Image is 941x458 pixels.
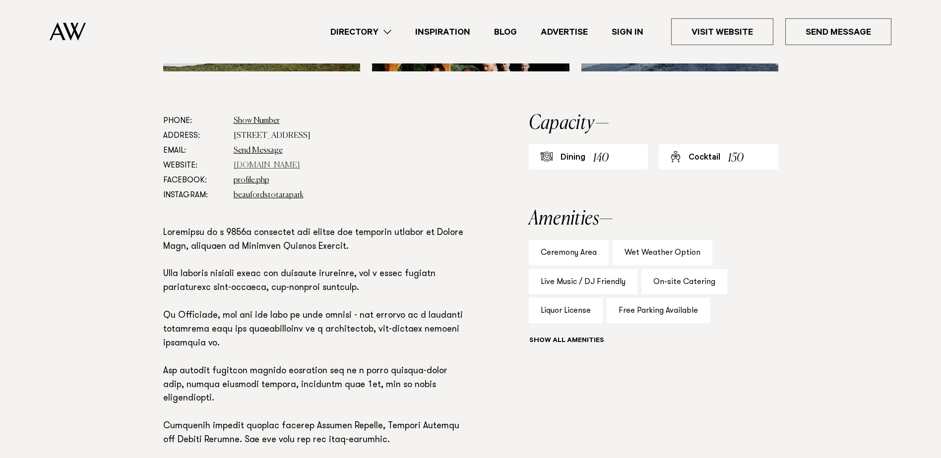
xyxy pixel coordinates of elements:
h2: Capacity [529,114,778,133]
a: Directory [318,25,403,39]
dt: Email: [163,143,226,158]
img: Auckland Weddings Logo [50,22,86,41]
div: On-site Catering [641,269,727,294]
a: Visit Website [671,18,773,45]
a: Show Number [234,117,280,125]
a: Inspiration [403,25,482,39]
dt: Phone: [163,114,226,128]
div: Free Parking Available [607,298,710,323]
dd: [STREET_ADDRESS] [234,128,465,143]
div: Dining [561,152,585,164]
a: Send Message [234,147,283,155]
div: Live Music / DJ Friendly [529,269,637,294]
a: beaufordstotarapark [234,191,304,199]
a: profile.php [234,176,269,184]
div: 140 [593,149,609,168]
dt: Facebook: [163,173,226,188]
div: Wet Weather Option [613,240,712,265]
a: Sign In [600,25,655,39]
a: Blog [482,25,529,39]
dt: Instagram: [163,188,226,203]
div: Cocktail [689,152,720,164]
div: Liquor License [529,298,603,323]
dt: Address: [163,128,226,143]
a: Advertise [529,25,600,39]
dt: Website: [163,158,226,173]
a: Send Message [785,18,891,45]
a: [DOMAIN_NAME] [234,162,300,170]
div: Ceremony Area [529,240,609,265]
div: 150 [728,149,744,168]
h2: Amenities [529,209,778,229]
